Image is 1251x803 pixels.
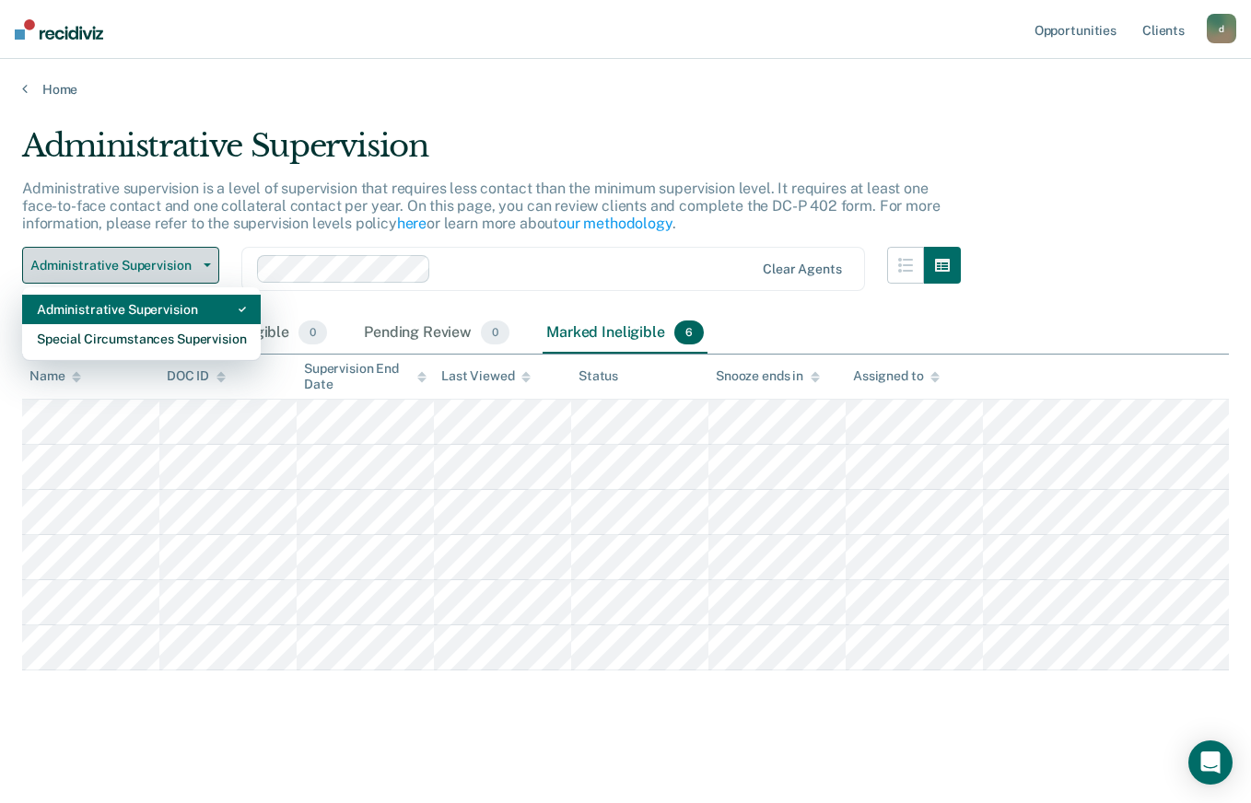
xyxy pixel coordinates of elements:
[360,313,513,354] div: Pending Review0
[298,320,327,344] span: 0
[1188,740,1233,785] div: Open Intercom Messenger
[579,368,618,384] div: Status
[22,180,940,232] p: Administrative supervision is a level of supervision that requires less contact than the minimum ...
[37,324,246,354] div: Special Circumstances Supervision
[1207,14,1236,43] button: d
[481,320,509,344] span: 0
[716,368,820,384] div: Snooze ends in
[37,295,246,324] div: Administrative Supervision
[304,361,427,392] div: Supervision End Date
[853,368,940,384] div: Assigned to
[441,368,531,384] div: Last Viewed
[29,368,81,384] div: Name
[30,258,196,273] span: Administrative Supervision
[15,19,103,40] img: Recidiviz
[22,247,219,284] button: Administrative Supervision
[22,127,961,180] div: Administrative Supervision
[674,320,704,344] span: 6
[558,215,672,232] a: our methodology
[397,215,427,232] a: here
[543,313,707,354] div: Marked Ineligible6
[22,81,1229,98] a: Home
[763,262,841,277] div: Clear agents
[167,368,226,384] div: DOC ID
